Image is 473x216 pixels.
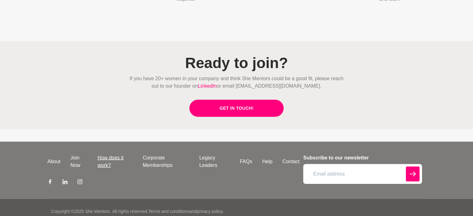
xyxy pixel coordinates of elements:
p: If you have 20+ women in your company and think She Mentors could be a good fit, please reach out... [127,75,346,90]
a: Legacy Leaders [194,154,235,169]
a: Terms and conditions [148,209,189,214]
a: Instagram [77,179,82,186]
a: About [43,158,66,165]
p: Copyright © 2025 She Mentors . [51,208,111,215]
a: Facebook [48,179,53,186]
a: FAQs [235,158,257,165]
p: All rights reserved. and . [112,208,224,215]
h4: Subscribe to our newsletter [303,154,422,162]
a: How does it work? [93,154,138,169]
a: LinkedIn [63,179,67,186]
a: Help [257,158,277,165]
a: LinkedIn [198,83,217,89]
a: Join Now [65,154,92,169]
input: Email address [303,164,422,184]
a: Get in Touch! [189,100,284,117]
h1: Ready to join? [127,54,346,72]
a: Contact [277,158,304,165]
a: Corporate Memberships [138,154,194,169]
a: privacy policy [197,209,223,214]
